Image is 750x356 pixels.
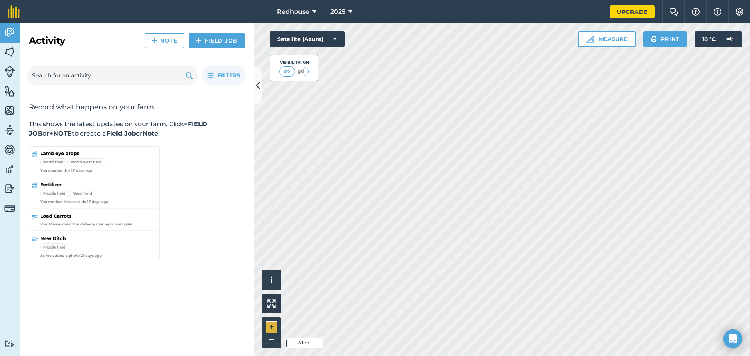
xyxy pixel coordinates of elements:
[643,31,687,47] button: Print
[4,27,15,38] img: svg+xml;base64,PD94bWwgdmVyc2lvbj0iMS4wIiBlbmNvZGluZz0idXRmLTgiPz4KPCEtLSBHZW5lcmF0b3I6IEFkb2JlIE...
[330,7,345,16] span: 2025
[267,299,276,308] img: Four arrows, one pointing top left, one top right, one bottom right and the last bottom left
[4,46,15,58] img: svg+xml;base64,PHN2ZyB4bWxucz0iaHR0cDovL3d3dy53My5vcmcvMjAwMC9zdmciIHdpZHRoPSI1NiIgaGVpZ2h0PSI2MC...
[722,31,737,47] img: svg+xml;base64,PD94bWwgdmVyc2lvbj0iMS4wIiBlbmNvZGluZz0idXRmLTgiPz4KPCEtLSBHZW5lcmF0b3I6IEFkb2JlIE...
[106,130,136,137] strong: Field Job
[4,144,15,156] img: svg+xml;base64,PD94bWwgdmVyc2lvbj0iMS4wIiBlbmNvZGluZz0idXRmLTgiPz4KPCEtLSBHZW5lcmF0b3I6IEFkb2JlIE...
[218,71,240,80] span: Filters
[296,68,306,75] img: svg+xml;base64,PHN2ZyB4bWxucz0iaHR0cDovL3d3dy53My5vcmcvMjAwMC9zdmciIHdpZHRoPSI1MCIgaGVpZ2h0PSI0MC...
[4,203,15,214] img: svg+xml;base64,PD94bWwgdmVyc2lvbj0iMS4wIiBlbmNvZGluZz0idXRmLTgiPz4KPCEtLSBHZW5lcmF0b3I6IEFkb2JlIE...
[4,183,15,195] img: svg+xml;base64,PD94bWwgdmVyc2lvbj0iMS4wIiBlbmNvZGluZz0idXRmLTgiPz4KPCEtLSBHZW5lcmF0b3I6IEFkb2JlIE...
[4,105,15,116] img: svg+xml;base64,PHN2ZyB4bWxucz0iaHR0cDovL3d3dy53My5vcmcvMjAwMC9zdmciIHdpZHRoPSI1NiIgaGVpZ2h0PSI2MC...
[266,333,277,344] button: –
[270,275,273,285] span: i
[4,85,15,97] img: svg+xml;base64,PHN2ZyB4bWxucz0iaHR0cDovL3d3dy53My5vcmcvMjAwMC9zdmciIHdpZHRoPSI1NiIgaGVpZ2h0PSI2MC...
[152,36,157,45] img: svg+xml;base64,PHN2ZyB4bWxucz0iaHR0cDovL3d3dy53My5vcmcvMjAwMC9zdmciIHdpZHRoPSIxNCIgaGVpZ2h0PSIyNC...
[282,68,292,75] img: svg+xml;base64,PHN2ZyB4bWxucz0iaHR0cDovL3d3dy53My5vcmcvMjAwMC9zdmciIHdpZHRoPSI1MCIgaGVpZ2h0PSI0MC...
[4,66,15,77] img: svg+xml;base64,PD94bWwgdmVyc2lvbj0iMS4wIiBlbmNvZGluZz0idXRmLTgiPz4KPCEtLSBHZW5lcmF0b3I6IEFkb2JlIE...
[202,66,246,85] button: Filters
[196,36,202,45] img: svg+xml;base64,PHN2ZyB4bWxucz0iaHR0cDovL3d3dy53My5vcmcvMjAwMC9zdmciIHdpZHRoPSIxNCIgaGVpZ2h0PSIyNC...
[669,8,679,16] img: Two speech bubbles overlapping with the left bubble in the forefront
[610,5,655,18] a: Upgrade
[4,340,15,347] img: svg+xml;base64,PD94bWwgdmVyc2lvbj0iMS4wIiBlbmNvZGluZz0idXRmLTgiPz4KPCEtLSBHZW5lcmF0b3I6IEFkb2JlIE...
[29,120,245,138] p: This shows the latest updates on your farm. Click or to create a or .
[143,130,158,137] strong: Note
[279,59,309,66] div: Visibility: On
[4,124,15,136] img: svg+xml;base64,PD94bWwgdmVyc2lvbj0iMS4wIiBlbmNvZGluZz0idXRmLTgiPz4KPCEtLSBHZW5lcmF0b3I6IEFkb2JlIE...
[186,71,193,80] img: svg+xml;base64,PHN2ZyB4bWxucz0iaHR0cDovL3d3dy53My5vcmcvMjAwMC9zdmciIHdpZHRoPSIxOSIgaGVpZ2h0PSIyNC...
[578,31,636,47] button: Measure
[262,270,281,290] button: i
[586,35,594,43] img: Ruler icon
[266,321,277,333] button: +
[695,31,742,47] button: 18 °C
[29,34,65,47] h2: Activity
[29,102,245,112] h2: Record what happens on your farm
[145,33,184,48] a: Note
[723,329,742,348] div: Open Intercom Messenger
[735,8,744,16] img: A cog icon
[8,5,20,18] img: fieldmargin Logo
[702,31,716,47] span: 18 ° C
[277,7,309,16] span: Redhouse
[714,7,721,16] img: svg+xml;base64,PHN2ZyB4bWxucz0iaHR0cDovL3d3dy53My5vcmcvMjAwMC9zdmciIHdpZHRoPSIxNyIgaGVpZ2h0PSIxNy...
[650,34,658,44] img: svg+xml;base64,PHN2ZyB4bWxucz0iaHR0cDovL3d3dy53My5vcmcvMjAwMC9zdmciIHdpZHRoPSIxOSIgaGVpZ2h0PSIyNC...
[691,8,700,16] img: A question mark icon
[270,31,345,47] button: Satellite (Azure)
[189,33,245,48] a: Field Job
[27,66,198,85] input: Search for an activity
[49,130,72,137] strong: +NOTE
[4,163,15,175] img: svg+xml;base64,PD94bWwgdmVyc2lvbj0iMS4wIiBlbmNvZGluZz0idXRmLTgiPz4KPCEtLSBHZW5lcmF0b3I6IEFkb2JlIE...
